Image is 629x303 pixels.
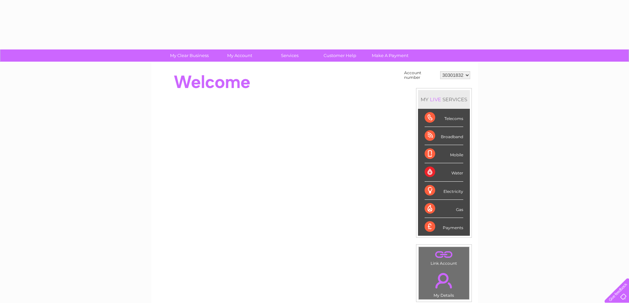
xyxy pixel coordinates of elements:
[420,269,468,292] a: .
[425,218,463,236] div: Payments
[429,96,442,103] div: LIVE
[425,145,463,163] div: Mobile
[418,90,470,109] div: MY SERVICES
[425,182,463,200] div: Electricity
[313,49,367,62] a: Customer Help
[402,69,438,81] td: Account number
[425,163,463,181] div: Water
[212,49,267,62] a: My Account
[162,49,217,62] a: My Clear Business
[418,247,470,267] td: Link Account
[262,49,317,62] a: Services
[363,49,417,62] a: Make A Payment
[420,249,468,260] a: .
[425,127,463,145] div: Broadband
[425,109,463,127] div: Telecoms
[425,200,463,218] div: Gas
[418,267,470,300] td: My Details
